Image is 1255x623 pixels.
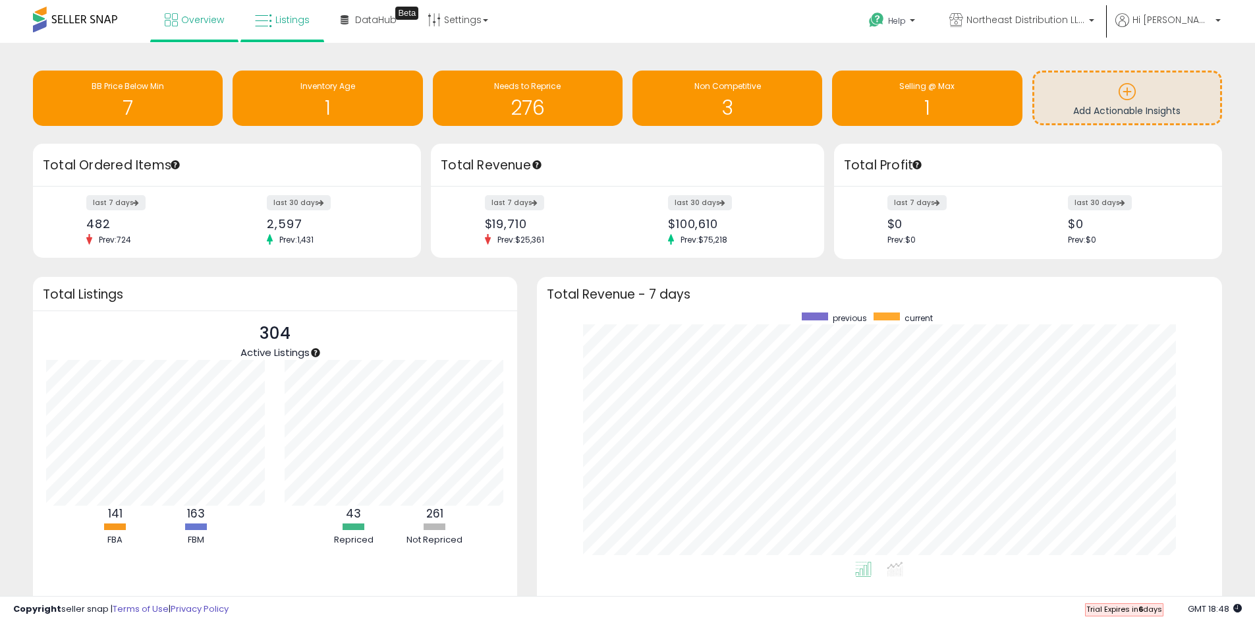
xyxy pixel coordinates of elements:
[1188,603,1242,615] span: 2025-10-7 18:48 GMT
[485,195,544,210] label: last 7 days
[1068,234,1096,245] span: Prev: $0
[233,71,422,126] a: Inventory Age 1
[92,80,164,92] span: BB Price Below Min
[674,234,734,245] span: Prev: $75,218
[108,506,123,521] b: 141
[13,603,61,615] strong: Copyright
[439,97,616,119] h1: 276
[13,603,229,616] div: seller snap | |
[966,13,1085,26] span: Northeast Distribution LLC
[239,97,416,119] h1: 1
[310,347,321,359] div: Tooltip anchor
[887,217,1018,231] div: $0
[1068,195,1132,210] label: last 30 days
[267,217,398,231] div: 2,597
[395,534,474,547] div: Not Repriced
[887,195,947,210] label: last 7 days
[300,80,355,92] span: Inventory Age
[694,80,761,92] span: Non Competitive
[240,345,310,359] span: Active Listings
[275,13,310,26] span: Listings
[858,2,928,43] a: Help
[832,71,1022,126] a: Selling @ Max 1
[43,156,411,175] h3: Total Ordered Items
[395,7,418,20] div: Tooltip anchor
[494,80,561,92] span: Needs to Reprice
[839,97,1015,119] h1: 1
[905,312,933,324] span: current
[911,159,923,171] div: Tooltip anchor
[1073,104,1181,117] span: Add Actionable Insights
[531,159,543,171] div: Tooltip anchor
[844,156,1212,175] h3: Total Profit
[267,195,331,210] label: last 30 days
[33,71,223,126] a: BB Price Below Min 7
[314,534,393,547] div: Repriced
[1086,604,1162,614] span: Trial Expires in days
[668,217,801,231] div: $100,610
[240,321,310,346] p: 304
[433,71,623,126] a: Needs to Reprice 276
[181,13,224,26] span: Overview
[113,603,169,615] a: Terms of Use
[86,195,146,210] label: last 7 days
[346,506,361,521] b: 43
[40,97,216,119] h1: 7
[273,234,320,245] span: Prev: 1,431
[187,506,205,521] b: 163
[485,217,618,231] div: $19,710
[157,534,236,547] div: FBM
[1034,73,1220,123] a: Add Actionable Insights
[441,156,814,175] h3: Total Revenue
[868,12,885,28] i: Get Help
[43,289,507,299] h3: Total Listings
[1068,217,1199,231] div: $0
[169,159,181,171] div: Tooltip anchor
[833,312,867,324] span: previous
[899,80,955,92] span: Selling @ Max
[86,217,217,231] div: 482
[632,71,822,126] a: Non Competitive 3
[355,13,397,26] span: DataHub
[426,506,443,521] b: 261
[491,234,551,245] span: Prev: $25,361
[1138,604,1143,614] b: 6
[1115,13,1221,43] a: Hi [PERSON_NAME]
[668,195,732,210] label: last 30 days
[1132,13,1212,26] span: Hi [PERSON_NAME]
[92,234,138,245] span: Prev: 724
[76,534,155,547] div: FBA
[547,289,1212,299] h3: Total Revenue - 7 days
[171,603,229,615] a: Privacy Policy
[888,15,906,26] span: Help
[639,97,816,119] h1: 3
[887,234,916,245] span: Prev: $0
